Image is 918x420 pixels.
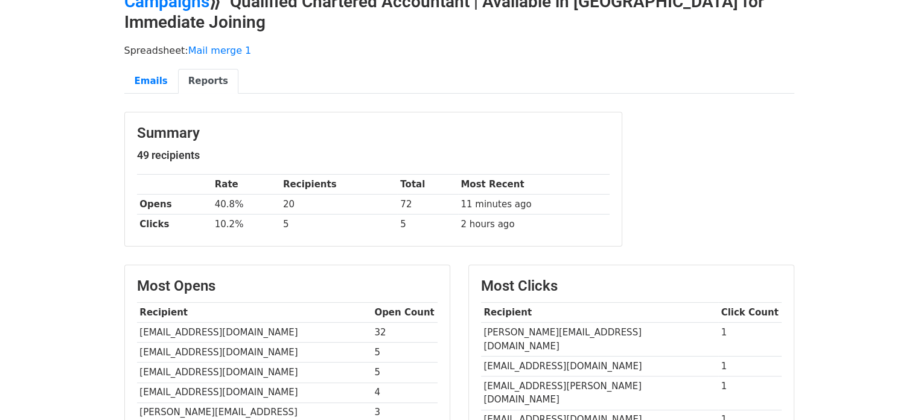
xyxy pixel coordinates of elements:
[858,362,918,420] iframe: Chat Widget
[458,195,610,215] td: 11 minutes ago
[188,45,252,56] a: Mail merge 1
[397,215,457,234] td: 5
[458,215,610,234] td: 2 hours ago
[137,383,372,402] td: [EMAIL_ADDRESS][DOMAIN_NAME]
[137,195,212,215] th: Opens
[137,303,372,323] th: Recipient
[481,277,782,295] h3: Most Clicks
[212,195,280,215] td: 40.8%
[481,303,718,323] th: Recipient
[481,376,718,410] td: [EMAIL_ADDRESS][PERSON_NAME][DOMAIN_NAME]
[481,356,718,376] td: [EMAIL_ADDRESS][DOMAIN_NAME]
[372,363,438,383] td: 5
[178,69,238,94] a: Reports
[212,175,280,195] th: Rate
[137,124,610,142] h3: Summary
[280,215,397,234] td: 5
[718,376,782,410] td: 1
[137,323,372,343] td: [EMAIL_ADDRESS][DOMAIN_NAME]
[137,149,610,162] h5: 49 recipients
[481,323,718,357] td: [PERSON_NAME][EMAIL_ADDRESS][DOMAIN_NAME]
[397,195,457,215] td: 72
[718,323,782,357] td: 1
[137,363,372,383] td: [EMAIL_ADDRESS][DOMAIN_NAME]
[124,69,178,94] a: Emails
[718,356,782,376] td: 1
[137,277,438,295] h3: Most Opens
[718,303,782,323] th: Click Count
[137,215,212,234] th: Clicks
[280,175,397,195] th: Recipients
[137,343,372,363] td: [EMAIL_ADDRESS][DOMAIN_NAME]
[372,343,438,363] td: 5
[372,303,438,323] th: Open Count
[212,215,280,234] td: 10.2%
[458,175,610,195] th: Most Recent
[397,175,457,195] th: Total
[372,383,438,402] td: 4
[372,323,438,343] td: 32
[124,44,794,57] p: Spreadsheet:
[280,195,397,215] td: 20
